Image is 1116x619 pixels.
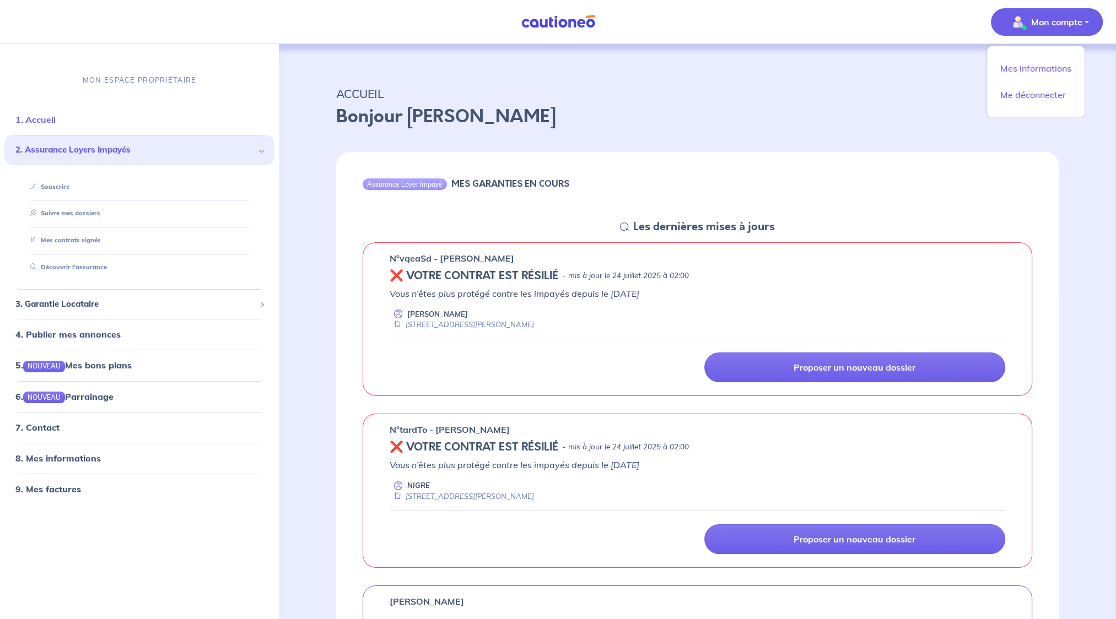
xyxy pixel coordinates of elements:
div: 1. Accueil [4,109,274,131]
div: Assurance Loyer Impayé [363,178,447,189]
div: [STREET_ADDRESS][PERSON_NAME] [390,319,534,330]
h5: ❌ VOTRE CONTRAT EST RÉSILIÉ [390,269,558,283]
p: Vous n’êtes plus protégé contre les impayés depuis le [DATE] [390,287,1005,300]
div: 4. Publier mes annonces [4,324,274,346]
a: 7. Contact [15,422,60,433]
div: 9. Mes factures [4,478,274,500]
span: 3. Garantie Locataire [15,298,255,311]
div: 8. Mes informations [4,447,274,469]
img: illu_account_valid_menu.svg [1009,13,1027,31]
span: 2. Assurance Loyers Impayés [15,144,255,157]
a: Souscrire [26,183,69,191]
div: 6.NOUVEAUParrainage [4,385,274,408]
div: 2. Assurance Loyers Impayés [4,135,274,166]
p: n°vqeaSd - [PERSON_NAME] [390,252,514,265]
div: state: REVOKED, Context: NEW,MAYBE-CERTIFICATE,ALONE,LESSOR-DOCUMENTS [390,441,1005,454]
p: n°tardTo - [PERSON_NAME] [390,423,510,436]
a: Proposer un nouveau dossier [704,524,1005,554]
a: 6.NOUVEAUParrainage [15,391,114,402]
p: Proposer un nouveau dossier [794,534,915,545]
div: 3. Garantie Locataire [4,294,274,315]
h5: ❌ VOTRE CONTRAT EST RÉSILIÉ [390,441,558,454]
p: - mis à jour le 24 juillet 2025 à 02:00 [563,442,689,453]
div: 5.NOUVEAUMes bons plans [4,355,274,377]
p: ACCUEIL [336,84,1059,104]
p: - mis à jour le 24 juillet 2025 à 02:00 [563,270,689,281]
img: Cautioneo [517,15,600,29]
a: 9. Mes factures [15,484,81,495]
h6: MES GARANTIES EN COURS [451,178,569,189]
p: NIGRE [407,480,430,491]
p: MON ESPACE PROPRIÉTAIRE [83,75,196,85]
div: 7. Contact [4,416,274,438]
a: 4. Publier mes annonces [15,329,121,340]
a: 1. Accueil [15,115,56,126]
div: illu_account_valid_menu.svgMon compte [986,46,1085,117]
a: Découvrir l'assurance [26,263,107,271]
a: Mes informations [991,59,1080,77]
div: Suivre mes dossiers [18,205,261,223]
div: state: REVOKED, Context: NEW,MAYBE-CERTIFICATE,ALONE,LESSOR-DOCUMENTS [390,269,1005,283]
p: [PERSON_NAME] [407,309,468,319]
a: Proposer un nouveau dossier [704,352,1005,382]
div: Découvrir l'assurance [18,258,261,276]
a: 8. Mes informations [15,453,101,464]
p: Bonjour [PERSON_NAME] [336,104,1059,130]
a: Suivre mes dossiers [26,210,100,218]
p: [PERSON_NAME] [390,595,464,608]
p: Proposer un nouveau dossier [794,362,915,373]
div: Mes contrats signés [18,232,261,250]
a: Me déconnecter [991,86,1080,104]
div: Souscrire [18,178,261,196]
button: illu_account_valid_menu.svgMon compte [991,8,1103,36]
a: 5.NOUVEAUMes bons plans [15,360,132,371]
p: Mon compte [1031,15,1082,29]
a: Mes contrats signés [26,237,101,245]
p: Vous n’êtes plus protégé contre les impayés depuis le [DATE] [390,458,1005,471]
div: [STREET_ADDRESS][PERSON_NAME] [390,491,534,502]
h5: Les dernières mises à jours [633,220,775,234]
